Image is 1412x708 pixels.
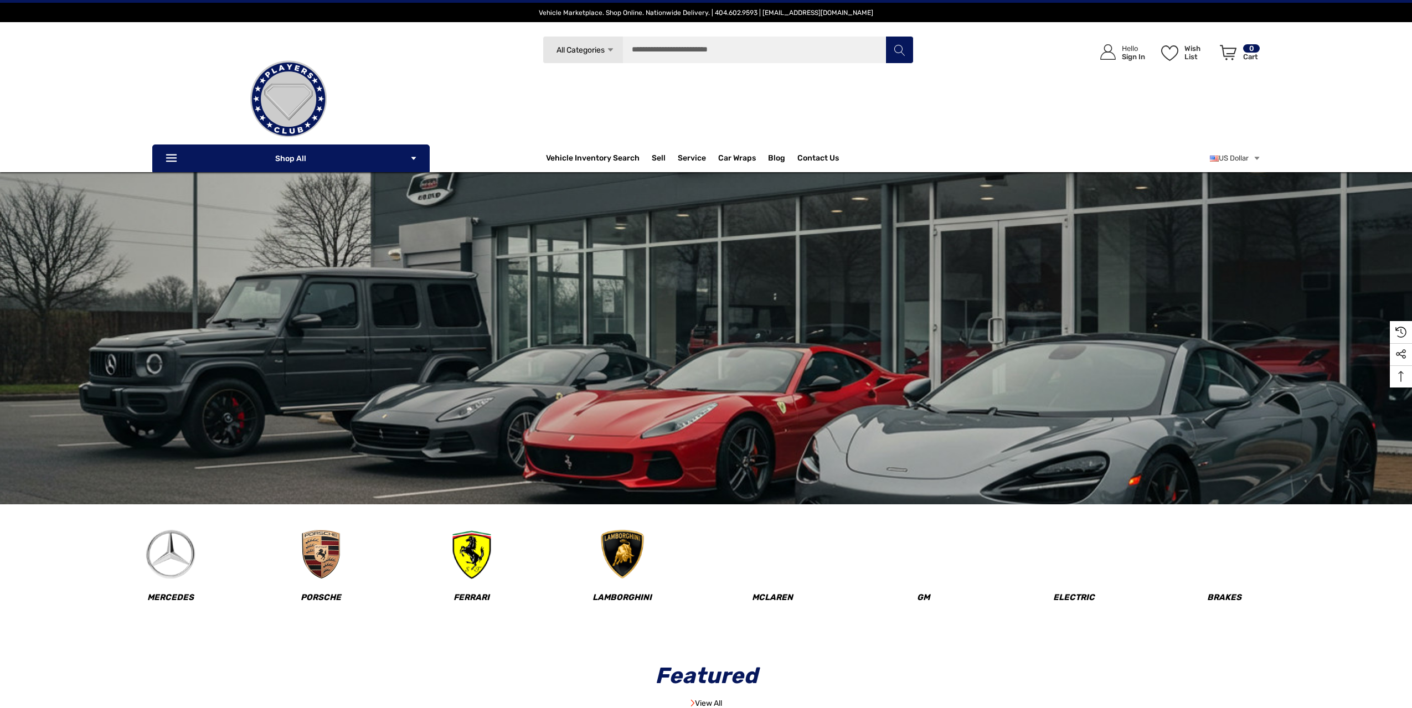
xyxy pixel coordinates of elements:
span: Lamborghini [592,592,652,603]
p: Sign In [1122,53,1145,61]
a: Image Device Porsche [246,529,395,616]
span: Vehicle Marketplace. Shop Online. Nationwide Delivery. | 404.602.9593 | [EMAIL_ADDRESS][DOMAIN_NAME] [539,9,873,17]
p: Cart [1243,53,1260,61]
img: Players Club | Cars For Sale [233,44,344,154]
a: Image Device Ferrari [397,529,546,616]
span: McLaren [752,592,793,603]
svg: Icon Arrow Down [410,154,418,162]
a: Image Device Lamborghini [548,529,697,616]
span: Car Wraps [718,153,756,166]
a: All Categories Icon Arrow Down Icon Arrow Up [543,36,623,64]
img: Image Device [597,529,647,579]
a: View All [690,699,722,708]
a: Image Device GM [849,551,998,616]
svg: Top [1390,371,1412,382]
a: Contact Us [797,153,839,166]
svg: Icon User Account [1100,44,1116,60]
svg: Review Your Cart [1220,45,1236,60]
p: Hello [1122,44,1145,53]
span: Featured [647,663,765,689]
a: Image Device Mercedes [96,529,245,616]
img: Image Banner [690,699,695,707]
img: Image Device [447,529,497,579]
a: Image Device Brakes [1150,551,1299,616]
span: Sell [652,153,666,166]
p: Shop All [152,144,430,172]
span: Electric [1053,592,1095,603]
a: Service [678,153,706,166]
a: Car Wraps [718,147,768,169]
a: Sell [652,147,678,169]
span: GM [917,592,930,603]
a: USD [1210,147,1261,169]
a: Cart with 0 items [1215,33,1261,76]
svg: Icon Arrow Down [606,46,615,54]
svg: Recently Viewed [1395,327,1406,338]
a: Sign in [1088,33,1151,71]
span: All Categories [556,45,604,55]
a: Blog [768,153,785,166]
span: Brakes [1207,592,1241,603]
span: Mercedes [147,592,194,603]
button: Search [885,36,913,64]
a: Wish List Wish List [1156,33,1215,71]
svg: Wish List [1161,45,1178,61]
p: 0 [1243,44,1260,53]
img: Image Device [296,529,346,579]
p: Wish List [1184,44,1214,61]
span: Porsche [301,592,341,603]
img: Image Device [146,529,195,579]
span: Ferrari [454,592,489,603]
a: Image Device Electric [999,551,1148,616]
a: Image Device McLaren [698,551,847,616]
a: Vehicle Inventory Search [546,153,640,166]
svg: Icon Line [164,152,181,165]
svg: Social Media [1395,349,1406,360]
